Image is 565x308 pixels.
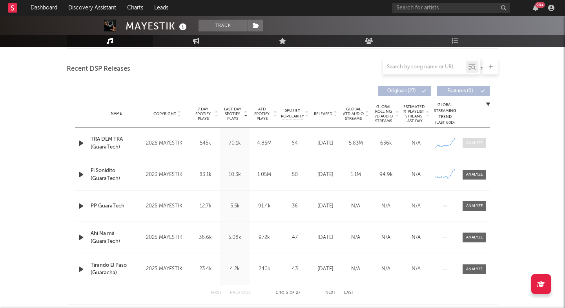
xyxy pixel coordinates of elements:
[281,171,308,179] div: 50
[91,262,142,277] a: Tirando El Paso (Guaracha)
[279,291,284,295] span: to
[312,171,339,179] div: [DATE]
[230,291,251,295] button: Previous
[193,107,213,121] span: 7 Day Spotify Plays
[373,265,399,273] div: N/A
[153,112,176,116] span: Copyright
[403,139,429,147] div: N/A
[91,167,142,182] a: El Sonidito (GuaraTech)
[373,202,399,210] div: N/A
[437,86,490,96] button: Features(0)
[252,265,277,273] div: 240k
[312,234,339,242] div: [DATE]
[373,171,399,179] div: 94.9k
[266,288,310,298] div: 1 5 27
[392,3,510,13] input: Search for artists
[222,234,248,242] div: 5.08k
[373,139,399,147] div: 636k
[403,202,429,210] div: N/A
[222,107,243,121] span: Last Day Spotify Plays
[222,265,248,273] div: 4.2k
[281,108,304,119] span: Spotify Popularity
[146,139,189,148] div: 2025 MAYESTIK
[343,139,369,147] div: 5.83M
[433,102,457,126] div: Global Streaming Trend (Last 60D)
[290,291,294,295] span: of
[199,20,248,31] button: Track
[193,234,218,242] div: 36.6k
[222,171,248,179] div: 10.3k
[383,64,466,70] input: Search by song name or URL
[403,234,429,242] div: N/A
[146,233,189,242] div: 2025 MAYESTIK
[343,171,369,179] div: 1.1M
[344,291,354,295] button: Last
[126,20,189,33] div: MAYESTIK
[193,171,218,179] div: 83.1k
[343,265,369,273] div: N/A
[193,202,218,210] div: 12.7k
[383,89,419,93] span: Originals ( 27 )
[146,202,189,211] div: 2025 MAYESTIK
[281,202,308,210] div: 36
[373,104,394,123] span: Global Rolling 7D Audio Streams
[403,104,425,123] span: Estimated % Playlist Streams Last Day
[222,139,248,147] div: 70.1k
[193,265,218,273] div: 23.4k
[211,291,222,295] button: First
[252,234,277,242] div: 972k
[403,265,429,273] div: N/A
[252,107,272,121] span: ATD Spotify Plays
[343,107,364,121] span: Global ATD Audio Streams
[312,139,339,147] div: [DATE]
[281,265,308,273] div: 43
[373,234,399,242] div: N/A
[325,291,336,295] button: Next
[343,234,369,242] div: N/A
[442,89,478,93] span: Features ( 0 )
[533,5,538,11] button: 99+
[403,171,429,179] div: N/A
[535,2,545,8] div: 99 +
[281,139,308,147] div: 64
[146,264,189,274] div: 2025 MAYESTIK
[314,112,332,116] span: Released
[91,111,142,117] div: Name
[91,230,142,245] a: Ahí Na má (GuaraTech)
[252,202,277,210] div: 91.4k
[222,202,248,210] div: 5.5k
[252,139,277,147] div: 4.85M
[312,202,339,210] div: [DATE]
[91,136,142,151] a: TRA DEM TRA (GuaraTech)
[378,86,431,96] button: Originals(27)
[281,234,308,242] div: 47
[312,265,339,273] div: [DATE]
[252,171,277,179] div: 1.05M
[91,202,142,210] a: PP GuaraTech
[146,170,189,180] div: 2023 MAYESTIK
[193,139,218,147] div: 545k
[343,202,369,210] div: N/A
